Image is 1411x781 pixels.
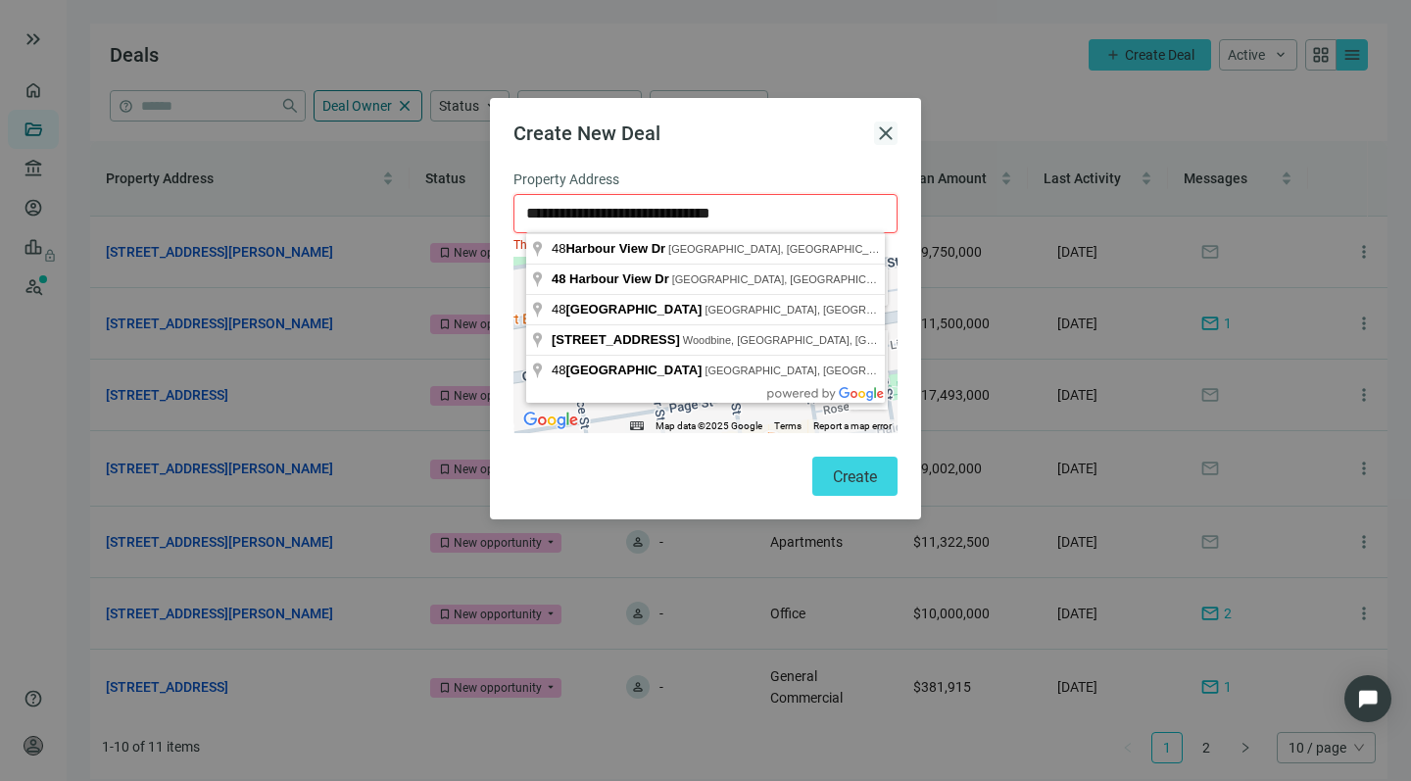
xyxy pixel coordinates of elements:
a: Report a map error [813,420,892,431]
span: [GEOGRAPHIC_DATA] [565,363,702,377]
span: [GEOGRAPHIC_DATA] [565,302,702,317]
span: [GEOGRAPHIC_DATA], [GEOGRAPHIC_DATA], [GEOGRAPHIC_DATA] [705,304,1053,316]
span: [STREET_ADDRESS] [552,332,680,347]
a: Terms (opens in new tab) [774,420,802,431]
span: 48 [552,363,705,377]
img: Google [518,408,583,433]
span: Property Address [513,169,619,190]
button: Keyboard shortcuts [630,419,644,433]
a: Open this area in Google Maps (opens a new window) [518,408,583,433]
span: Map data ©2025 Google [656,420,762,431]
span: [GEOGRAPHIC_DATA], [GEOGRAPHIC_DATA], [GEOGRAPHIC_DATA] [668,243,1017,255]
span: Create [833,467,877,486]
span: This field is required [513,238,619,252]
span: 48 [552,241,668,256]
button: close [874,122,898,145]
span: [GEOGRAPHIC_DATA], [GEOGRAPHIC_DATA], [GEOGRAPHIC_DATA] [672,273,1021,285]
span: Create New Deal [513,122,660,145]
div: Open Intercom Messenger [1344,675,1391,722]
span: 48 [552,302,705,317]
span: Harbour View Dr [565,241,665,256]
button: Create [812,457,898,496]
span: 48 Harbour View Dr [552,271,669,286]
span: Woodbine, [GEOGRAPHIC_DATA], [GEOGRAPHIC_DATA] [683,334,968,346]
span: [GEOGRAPHIC_DATA], [GEOGRAPHIC_DATA], [GEOGRAPHIC_DATA] [705,365,1053,376]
